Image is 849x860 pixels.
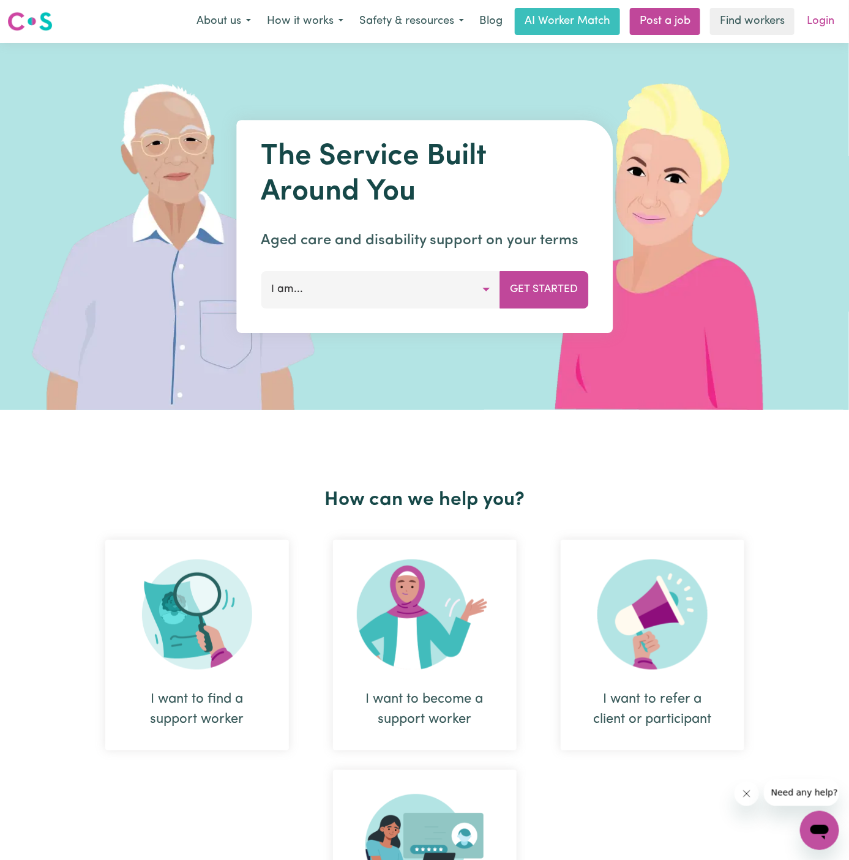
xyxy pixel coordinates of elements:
[83,488,766,512] h2: How can we help you?
[800,811,839,850] iframe: Button to launch messaging window
[499,271,588,308] button: Get Started
[735,782,759,806] iframe: Close message
[351,9,472,34] button: Safety & resources
[7,7,53,36] a: Careseekers logo
[261,230,588,252] p: Aged care and disability support on your terms
[7,10,53,32] img: Careseekers logo
[362,689,487,730] div: I want to become a support worker
[590,689,715,730] div: I want to refer a client or participant
[261,140,588,210] h1: The Service Built Around You
[357,559,493,670] img: Become Worker
[799,8,842,35] a: Login
[189,9,259,34] button: About us
[333,540,517,750] div: I want to become a support worker
[597,559,708,670] img: Refer
[630,8,700,35] a: Post a job
[515,8,620,35] a: AI Worker Match
[259,9,351,34] button: How it works
[710,8,795,35] a: Find workers
[135,689,260,730] div: I want to find a support worker
[561,540,744,750] div: I want to refer a client or participant
[472,8,510,35] a: Blog
[764,779,839,806] iframe: Message from company
[105,540,289,750] div: I want to find a support worker
[261,271,500,308] button: I am...
[142,559,252,670] img: Search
